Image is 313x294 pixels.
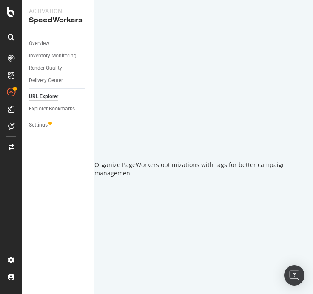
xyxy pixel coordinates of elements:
a: Overview [29,39,88,48]
div: Overview [29,39,49,48]
div: Render Quality [29,64,62,73]
div: Open Intercom Messenger [284,265,304,286]
a: URL Explorer [29,92,88,101]
a: Inventory Monitoring [29,51,88,60]
a: Render Quality [29,64,88,73]
a: Explorer Bookmarks [29,105,88,113]
div: animation [173,116,234,147]
div: Inventory Monitoring [29,51,77,60]
div: Settings [29,121,48,130]
a: Delivery Center [29,76,88,85]
div: SpeedWorkers [29,15,87,25]
div: Delivery Center [29,76,63,85]
div: Organize PageWorkers optimizations with tags for better campaign management [94,161,313,178]
div: Activation [29,7,87,15]
div: Explorer Bookmarks [29,105,75,113]
a: Settings [29,121,88,130]
div: URL Explorer [29,92,58,101]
